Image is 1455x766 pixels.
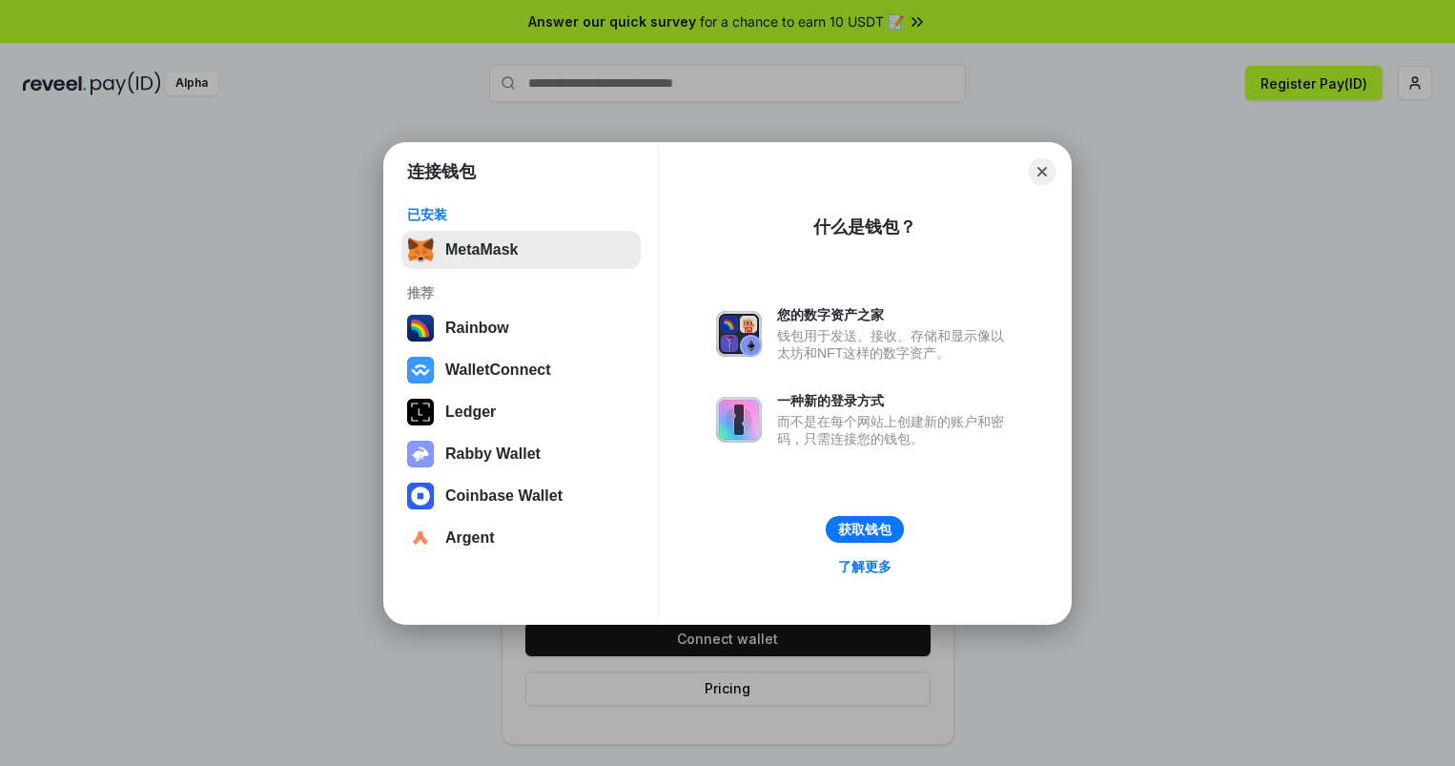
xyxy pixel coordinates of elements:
div: Ledger [445,404,496,421]
img: svg+xml,%3Csvg%20width%3D%2228%22%20height%3D%2228%22%20viewBox%3D%220%200%2028%2028%22%20fill%3D... [407,357,434,383]
div: 钱包用于发送、接收、存储和显示像以太坊和NFT这样的数字资产。 [777,327,1014,362]
button: Close [1029,158,1055,185]
div: 推荐 [407,284,635,301]
img: svg+xml,%3Csvg%20xmlns%3D%22http%3A%2F%2Fwww.w3.org%2F2000%2Fsvg%22%20width%3D%2228%22%20height%3... [407,399,434,425]
div: 一种新的登录方式 [777,392,1014,409]
button: Rabby Wallet [401,435,641,473]
button: 获取钱包 [826,516,904,543]
button: MetaMask [401,231,641,269]
div: Coinbase Wallet [445,487,563,505]
button: Argent [401,519,641,557]
button: Ledger [401,393,641,431]
img: svg+xml,%3Csvg%20xmlns%3D%22http%3A%2F%2Fwww.w3.org%2F2000%2Fsvg%22%20fill%3D%22none%22%20viewBox... [407,441,434,467]
div: 什么是钱包？ [813,216,916,238]
img: svg+xml,%3Csvg%20width%3D%2228%22%20height%3D%2228%22%20viewBox%3D%220%200%2028%2028%22%20fill%3D... [407,525,434,551]
div: 而不是在每个网站上创建新的账户和密码，只需连接您的钱包。 [777,413,1014,447]
div: WalletConnect [445,362,551,379]
button: Coinbase Wallet [401,477,641,515]
div: 已安装 [407,206,635,223]
button: Rainbow [401,309,641,347]
div: Argent [445,529,495,547]
img: svg+xml,%3Csvg%20xmlns%3D%22http%3A%2F%2Fwww.w3.org%2F2000%2Fsvg%22%20fill%3D%22none%22%20viewBox... [716,397,762,443]
img: svg+xml,%3Csvg%20width%3D%22120%22%20height%3D%22120%22%20viewBox%3D%220%200%20120%20120%22%20fil... [407,315,434,342]
img: svg+xml,%3Csvg%20fill%3D%22none%22%20height%3D%2233%22%20viewBox%3D%220%200%2035%2033%22%20width%... [407,237,434,263]
div: Rainbow [445,320,509,337]
img: svg+xml,%3Csvg%20xmlns%3D%22http%3A%2F%2Fwww.w3.org%2F2000%2Fsvg%22%20fill%3D%22none%22%20viewBox... [716,311,762,357]
div: 您的数字资产之家 [777,306,1014,323]
h1: 连接钱包 [407,160,476,183]
img: svg+xml,%3Csvg%20width%3D%2228%22%20height%3D%2228%22%20viewBox%3D%220%200%2028%2028%22%20fill%3D... [407,483,434,509]
div: Rabby Wallet [445,445,541,463]
div: 获取钱包 [838,521,891,538]
button: WalletConnect [401,351,641,389]
div: MetaMask [445,241,518,259]
a: 了解更多 [827,554,903,579]
div: 了解更多 [838,558,891,575]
